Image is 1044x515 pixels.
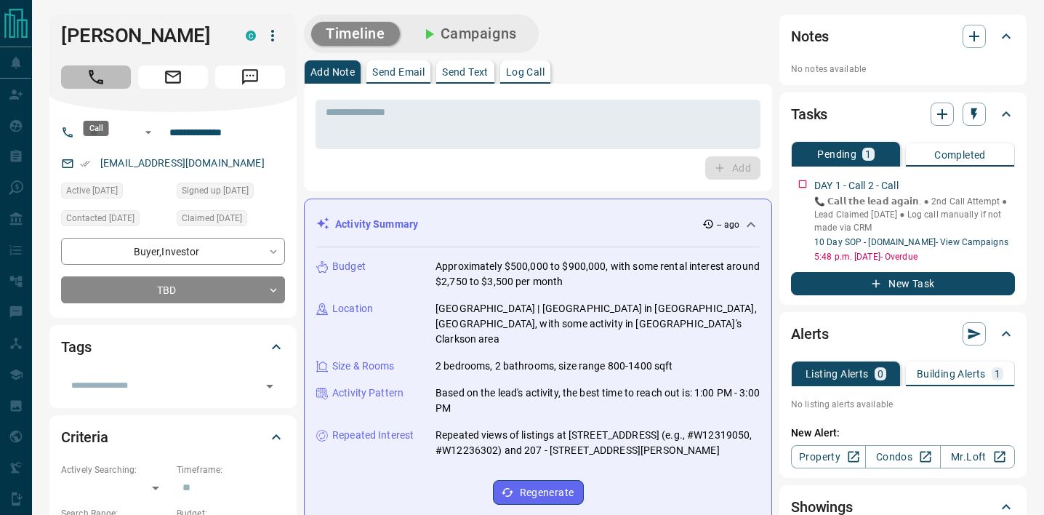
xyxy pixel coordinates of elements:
[332,428,414,443] p: Repeated Interest
[138,65,208,89] span: Email
[878,369,883,379] p: 0
[61,210,169,231] div: Fri Jul 04 2025
[791,316,1015,351] div: Alerts
[791,322,829,346] h2: Alerts
[917,369,986,379] p: Building Alerts
[80,159,90,169] svg: Email Verified
[332,301,373,316] p: Location
[332,359,395,374] p: Size & Rooms
[310,67,355,77] p: Add Note
[66,183,118,198] span: Active [DATE]
[100,157,265,169] a: [EMAIL_ADDRESS][DOMAIN_NAME]
[806,369,869,379] p: Listing Alerts
[61,238,285,265] div: Buyer , Investor
[865,149,871,159] p: 1
[332,259,366,274] p: Budget
[791,25,829,48] h2: Notes
[177,210,285,231] div: Fri Jul 04 2025
[435,428,760,458] p: Repeated views of listings at [STREET_ADDRESS] (e.g., #W12319050, #W12236302) and 207 - [STREET_A...
[61,463,169,476] p: Actively Searching:
[435,301,760,347] p: [GEOGRAPHIC_DATA] | [GEOGRAPHIC_DATA] in [GEOGRAPHIC_DATA], [GEOGRAPHIC_DATA], with some activity...
[311,22,400,46] button: Timeline
[791,63,1015,76] p: No notes available
[442,67,489,77] p: Send Text
[435,359,672,374] p: 2 bedrooms, 2 bathrooms, size range 800-1400 sqft
[995,369,1000,379] p: 1
[215,65,285,89] span: Message
[177,183,285,203] div: Wed May 11 2016
[316,211,760,238] div: Activity Summary-- ago
[246,31,256,41] div: condos.ca
[791,445,866,468] a: Property
[814,178,899,193] p: DAY 1 - Call 2 - Call
[791,398,1015,411] p: No listing alerts available
[791,272,1015,295] button: New Task
[61,65,131,89] span: Call
[61,183,169,203] div: Fri Sep 12 2025
[182,183,249,198] span: Signed up [DATE]
[335,217,418,232] p: Activity Summary
[435,259,760,290] p: Approximately $500,000 to $900,000, with some rental interest around $2,750 to $3,500 per month
[66,211,134,225] span: Contacted [DATE]
[406,22,531,46] button: Campaigns
[260,376,280,396] button: Open
[791,19,1015,54] div: Notes
[814,195,1015,234] p: 📞 𝗖𝗮𝗹𝗹 𝘁𝗵𝗲 𝗹𝗲𝗮𝗱 𝗮𝗴𝗮𝗶𝗻. ● 2nd Call Attempt ● Lead Claimed [DATE] ‎● Log call manually if not made ...
[493,480,584,505] button: Regenerate
[791,103,827,126] h2: Tasks
[817,149,856,159] p: Pending
[332,386,403,401] p: Activity Pattern
[435,386,760,416] p: Based on the lead's activity, the best time to reach out is: 1:00 PM - 3:00 PM
[791,97,1015,132] div: Tasks
[791,426,1015,441] p: New Alert:
[865,445,940,468] a: Condos
[61,330,285,364] div: Tags
[814,237,1008,247] a: 10 Day SOP - [DOMAIN_NAME]- View Campaigns
[372,67,425,77] p: Send Email
[61,24,224,47] h1: [PERSON_NAME]
[61,420,285,455] div: Criteria
[814,250,1015,263] p: 5:48 p.m. [DATE] - Overdue
[61,426,108,449] h2: Criteria
[182,211,242,225] span: Claimed [DATE]
[177,463,285,476] p: Timeframe:
[934,150,986,160] p: Completed
[140,124,157,141] button: Open
[506,67,545,77] p: Log Call
[717,218,739,231] p: -- ago
[61,276,285,303] div: TBD
[61,335,91,359] h2: Tags
[84,121,109,136] div: Call
[940,445,1015,468] a: Mr.Loft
